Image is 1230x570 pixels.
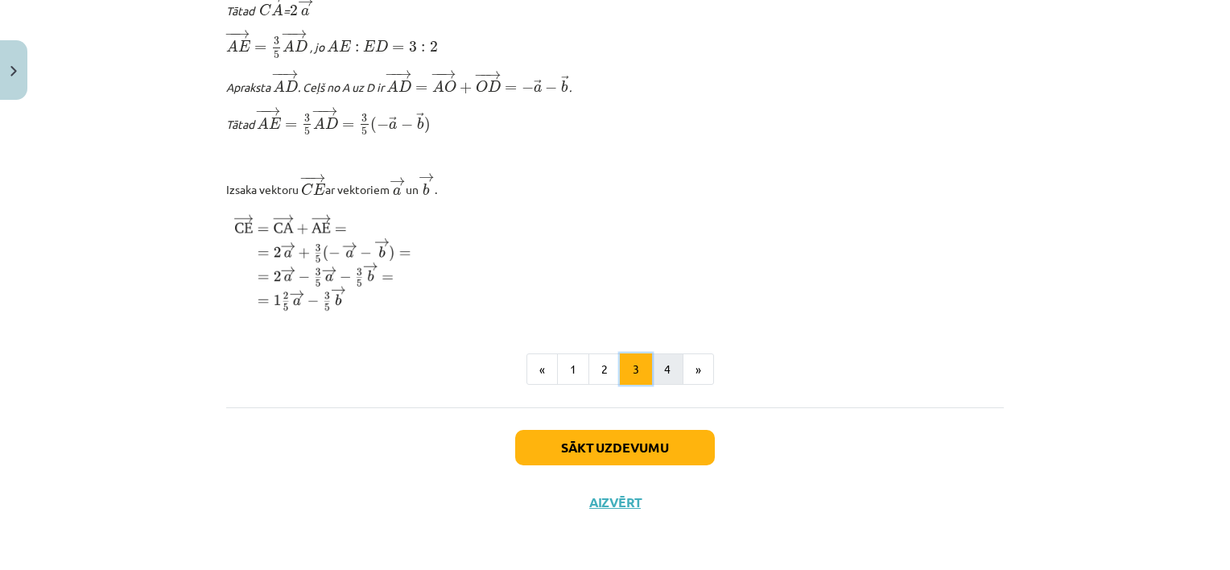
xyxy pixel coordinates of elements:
span: a [301,8,309,16]
span: → [485,71,501,80]
span: ( [370,117,377,134]
em: Tātad [226,117,431,131]
span: = [415,85,427,92]
span: → [390,177,406,186]
span: : [355,44,359,52]
span: − [277,70,279,79]
span: 3 [409,41,417,52]
span: = [342,122,354,129]
span: 5 [274,51,279,59]
span: 2 [290,5,298,16]
button: 3 [620,353,652,386]
button: Aizvērt [584,494,646,510]
span: → [561,76,569,87]
span: → [396,70,412,79]
span: D [285,81,298,92]
span: E [363,40,375,52]
em: , jo [226,39,438,54]
span: E [313,184,325,195]
span: − [299,173,312,182]
span: + [460,82,472,93]
span: → [440,70,456,79]
span: − [304,173,306,182]
span: − [312,106,324,115]
span: − [271,70,283,79]
span: → [416,113,424,124]
span: a [393,188,401,196]
button: Sākt uzdevumu [515,430,715,465]
button: 2 [588,353,621,386]
span: → [283,70,299,79]
span: 5 [304,127,310,135]
span: 3 [304,114,310,122]
span: − [287,30,289,39]
span: A [226,39,238,52]
span: : [421,44,425,52]
span: → [291,30,307,39]
span: − [474,71,486,80]
img: icon-close-lesson-0947bae3869378f0d4975bcd49f059093ad1ed9edebbc8119c70593378902aed.svg [10,66,17,76]
span: → [234,30,250,39]
span: D [398,81,411,92]
em: Tātad ﻿ = [226,3,314,18]
span: A [257,117,269,129]
button: « [526,353,558,386]
span: C [301,184,313,196]
span: → [310,173,326,182]
span: A [313,117,325,129]
button: » [683,353,714,386]
span: → [322,106,338,115]
span: − [522,82,534,93]
span: − [390,70,393,79]
span: − [435,70,437,79]
span: A [327,39,339,52]
span: ) [424,117,431,134]
span: b [417,118,423,130]
span: 3 [274,37,279,45]
span: − [229,30,231,39]
span: − [545,82,557,93]
span: a [389,122,397,130]
nav: Page navigation example [226,353,1004,386]
span: A [283,39,295,52]
span: b [561,81,568,93]
span: A [273,80,285,92]
span: − [385,70,397,79]
span: → [265,106,281,115]
span: → [389,117,397,128]
span: 5 [361,127,367,135]
span: D [325,118,338,129]
span: E [238,40,250,52]
button: 4 [651,353,683,386]
span: − [225,30,237,39]
span: A [432,80,444,92]
span: − [401,119,413,130]
span: O [444,81,456,93]
span: − [260,106,262,115]
span: − [317,106,320,115]
span: C [259,4,271,16]
span: E [269,118,281,129]
span: O [476,81,488,93]
span: D [375,40,388,52]
span: 2 [430,41,438,52]
span: − [255,106,267,115]
span: → [534,80,542,91]
span: = [254,45,266,52]
span: a [534,85,542,93]
span: b [423,184,429,196]
span: 3 [361,114,367,122]
span: = [505,85,517,92]
span: − [431,70,443,79]
span: = [285,122,297,129]
span: E [339,40,351,52]
em: Apraksta ﻿ . Ceļš no A uz D ir ﻿ . [226,80,572,94]
span: → [419,173,435,182]
p: Izsaka vektoru ﻿ ar vektoriem un . [226,172,1004,199]
span: A [271,3,283,15]
span: − [281,30,293,39]
span: D [295,40,307,52]
span: = [392,45,404,52]
span: − [377,119,389,130]
button: 1 [557,353,589,386]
